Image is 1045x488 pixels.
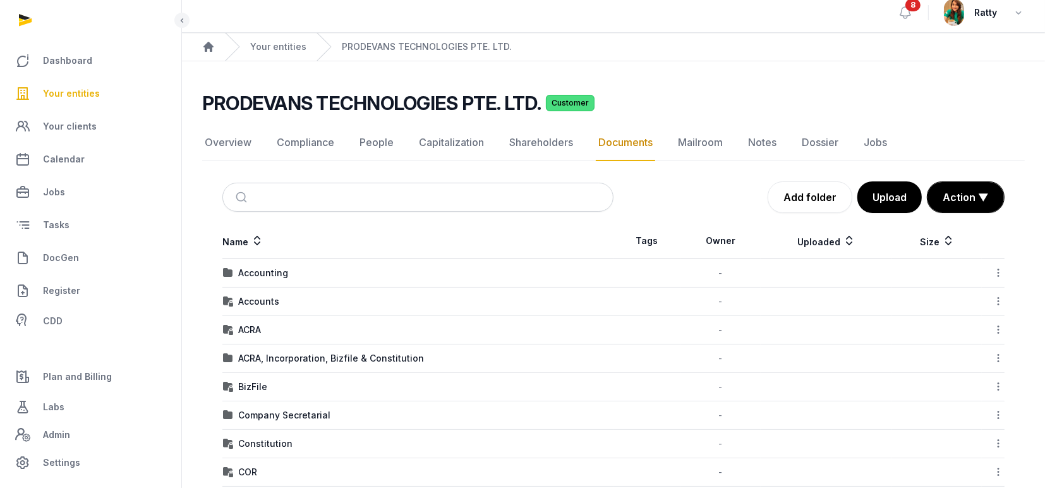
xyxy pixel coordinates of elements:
a: PRODEVANS TECHNOLOGIES PTE. LTD. [342,40,512,53]
a: DocGen [10,243,171,273]
a: Tasks [10,210,171,240]
th: Name [222,223,613,259]
a: Settings [10,448,171,478]
td: - [680,430,761,458]
button: Upload [857,181,922,213]
a: Calendar [10,144,171,174]
img: folder.svg [223,410,233,420]
td: - [680,458,761,487]
h2: PRODEVANS TECHNOLOGIES PTE. LTD. [202,92,541,114]
th: Size [892,223,982,259]
a: Admin [10,422,171,448]
img: folder-locked-icon.svg [223,439,233,449]
a: Your clients [10,111,171,142]
nav: Tabs [202,125,1025,161]
a: Your entities [10,78,171,109]
span: DocGen [43,250,79,265]
a: Shareholders [507,125,576,161]
img: folder-locked-icon.svg [223,296,233,307]
img: folder.svg [223,353,233,363]
span: Customer [546,95,595,111]
th: Uploaded [761,223,892,259]
a: Jobs [10,177,171,207]
div: Accounting [238,267,288,279]
td: - [680,401,761,430]
span: Dashboard [43,53,92,68]
td: - [680,288,761,316]
a: Add folder [768,181,852,213]
a: CDD [10,308,171,334]
img: folder-locked-icon.svg [223,325,233,335]
a: People [357,125,396,161]
a: Capitalization [416,125,486,161]
a: Notes [746,125,779,161]
div: ACRA [238,324,261,336]
a: Register [10,276,171,306]
a: Labs [10,392,171,422]
button: Submit [228,183,258,211]
td: - [680,316,761,345]
a: Dossier [799,125,841,161]
a: Your entities [250,40,306,53]
span: Tasks [43,217,69,233]
th: Tags [613,223,680,259]
span: Your entities [43,86,100,101]
th: Owner [680,223,761,259]
img: folder-locked-icon.svg [223,467,233,477]
div: Constitution [238,437,293,450]
td: - [680,373,761,401]
td: - [680,259,761,288]
div: ACRA, Incorporation, Bizfile & Constitution [238,352,424,365]
span: Calendar [43,152,85,167]
span: CDD [43,314,63,329]
a: Compliance [274,125,337,161]
a: Dashboard [10,46,171,76]
div: Company Secretarial [238,409,330,422]
span: Your clients [43,119,97,134]
div: COR [238,466,257,479]
img: folder.svg [223,268,233,278]
span: Plan and Billing [43,369,112,384]
span: Register [43,283,80,298]
span: Jobs [43,185,65,200]
img: folder-locked-icon.svg [223,382,233,392]
nav: Breadcrumb [182,33,1045,61]
button: Action ▼ [927,182,1004,212]
a: Jobs [861,125,890,161]
span: Settings [43,455,80,470]
a: Mailroom [675,125,725,161]
div: Accounts [238,295,279,308]
a: Documents [596,125,655,161]
a: Plan and Billing [10,362,171,392]
span: Admin [43,427,70,442]
a: Overview [202,125,254,161]
span: Ratty [974,5,997,20]
div: BizFile [238,381,267,393]
span: Labs [43,400,64,415]
td: - [680,345,761,373]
